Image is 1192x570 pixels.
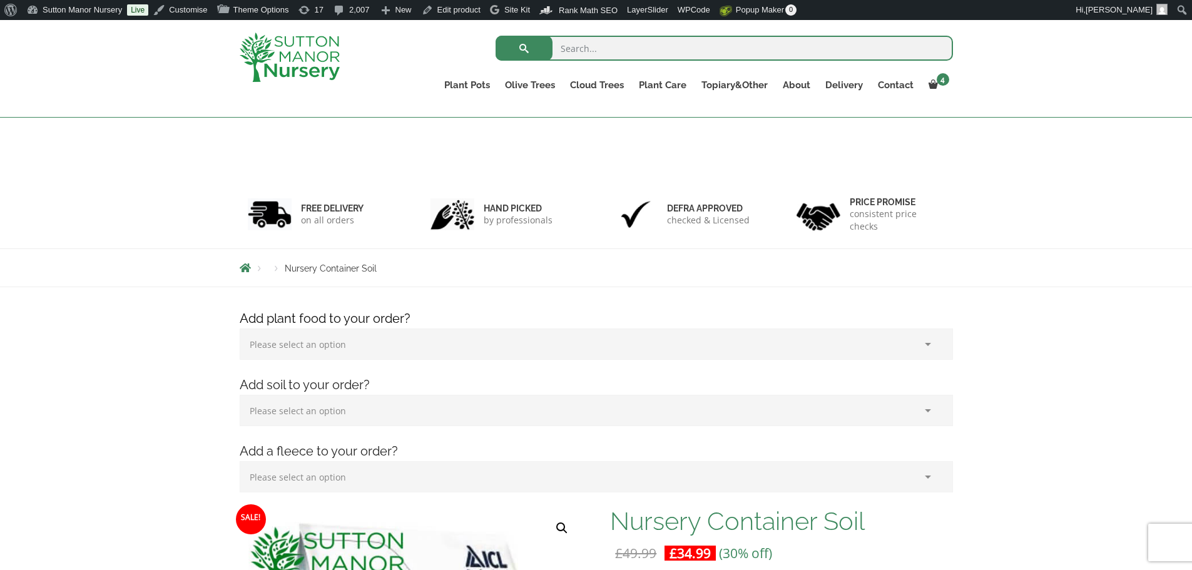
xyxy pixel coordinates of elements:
[236,504,266,534] span: Sale!
[301,203,364,214] h6: FREE DELIVERY
[775,76,818,94] a: About
[667,214,750,226] p: checked & Licensed
[850,208,945,233] p: consistent price checks
[127,4,148,16] a: Live
[563,76,631,94] a: Cloud Trees
[301,214,364,226] p: on all orders
[437,76,497,94] a: Plant Pots
[230,442,962,461] h4: Add a fleece to your order?
[850,196,945,208] h6: Price promise
[797,195,840,233] img: 4.jpg
[230,375,962,395] h4: Add soil to your order?
[497,76,563,94] a: Olive Trees
[631,76,694,94] a: Plant Care
[785,4,797,16] span: 0
[559,6,618,15] span: Rank Math SEO
[1086,5,1153,14] span: [PERSON_NAME]
[496,36,953,61] input: Search...
[667,203,750,214] h6: Defra approved
[937,73,949,86] span: 4
[484,214,553,226] p: by professionals
[614,198,658,230] img: 3.jpg
[285,263,377,273] span: Nursery Container Soil
[921,76,953,94] a: 4
[430,198,474,230] img: 2.jpg
[615,544,623,562] span: £
[670,544,711,562] bdi: 34.99
[551,517,573,539] a: View full-screen image gallery
[670,544,677,562] span: £
[615,544,656,562] bdi: 49.99
[610,508,952,534] h1: Nursery Container Soil
[694,76,775,94] a: Topiary&Other
[870,76,921,94] a: Contact
[240,263,953,273] nav: Breadcrumbs
[248,198,292,230] img: 1.jpg
[484,203,553,214] h6: hand picked
[240,33,340,82] img: logo
[504,5,530,14] span: Site Kit
[818,76,870,94] a: Delivery
[719,544,772,562] span: (30% off)
[230,309,962,328] h4: Add plant food to your order?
